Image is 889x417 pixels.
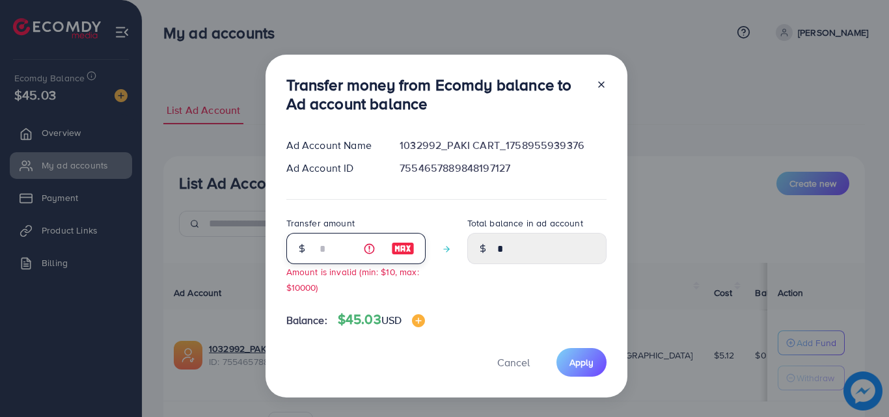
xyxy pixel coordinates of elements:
[412,314,425,327] img: image
[286,217,355,230] label: Transfer amount
[569,356,594,369] span: Apply
[467,217,583,230] label: Total balance in ad account
[497,355,530,370] span: Cancel
[338,312,425,328] h4: $45.03
[276,138,390,153] div: Ad Account Name
[391,241,415,256] img: image
[381,313,402,327] span: USD
[286,313,327,328] span: Balance:
[389,138,616,153] div: 1032992_PAKI CART_1758955939376
[481,348,546,376] button: Cancel
[286,265,419,293] small: Amount is invalid (min: $10, max: $10000)
[276,161,390,176] div: Ad Account ID
[286,75,586,113] h3: Transfer money from Ecomdy balance to Ad account balance
[389,161,616,176] div: 7554657889848197127
[556,348,607,376] button: Apply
